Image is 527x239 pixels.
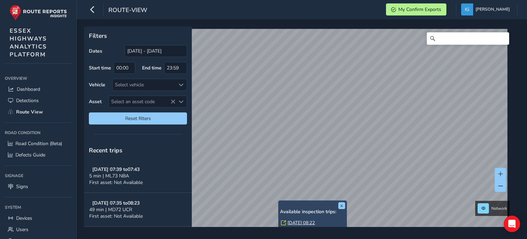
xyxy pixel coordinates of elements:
[5,84,72,95] a: Dashboard
[89,213,143,219] span: First asset: Not Available
[89,48,102,54] label: Dates
[5,95,72,106] a: Detections
[5,202,72,213] div: System
[16,109,43,115] span: Route View
[175,96,187,107] div: Select an asset code
[92,200,140,206] strong: [DATE] 07:35 to 08:23
[10,27,47,58] span: ESSEX HIGHWAYS ANALYTICS PLATFORM
[5,106,72,118] a: Route View
[84,193,192,227] button: [DATE] 07:35 to08:2349 min | MD72 UCRFirst asset: Not Available
[5,149,72,161] a: Defects Guide
[16,226,28,233] span: Users
[476,3,510,15] span: [PERSON_NAME]
[86,29,507,235] canvas: Map
[84,159,192,193] button: [DATE] 07:39 to07:435 min | ML73 NBAFirst asset: Not Available
[15,140,62,147] span: Road Condition (Beta)
[89,98,102,105] label: Asset
[5,213,72,224] a: Devices
[94,115,182,122] span: Reset filters
[142,65,162,71] label: End time
[5,171,72,181] div: Signage
[10,5,67,20] img: rr logo
[17,86,40,93] span: Dashboard
[89,146,122,154] span: Recent trips
[89,65,111,71] label: Start time
[491,206,507,211] span: Network
[16,183,28,190] span: Signs
[92,166,140,173] strong: [DATE] 07:39 to 07:43
[89,82,105,88] label: Vehicle
[461,3,473,15] img: diamond-layout
[504,216,520,232] div: Open Intercom Messenger
[386,3,446,15] button: My Confirm Exports
[89,173,129,179] span: 5 min | ML73 NBA
[427,32,509,45] input: Search
[89,179,143,186] span: First asset: Not Available
[16,215,32,221] span: Devices
[461,3,512,15] button: [PERSON_NAME]
[280,209,345,215] h6: Available inspection trips:
[89,206,132,213] span: 49 min | MD72 UCR
[5,138,72,149] a: Road Condition (Beta)
[16,97,39,104] span: Detections
[108,6,147,15] span: route-view
[338,202,345,209] button: x
[89,112,187,124] button: Reset filters
[5,181,72,192] a: Signs
[109,96,175,107] span: Select an asset code
[5,224,72,235] a: Users
[5,73,72,84] div: Overview
[113,79,175,90] div: Select vehicle
[398,6,441,13] span: My Confirm Exports
[288,227,315,233] a: [DATE] 13:31
[5,128,72,138] div: Road Condition
[288,220,315,226] a: [DATE] 08:22
[15,152,45,158] span: Defects Guide
[89,31,187,40] p: Filters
